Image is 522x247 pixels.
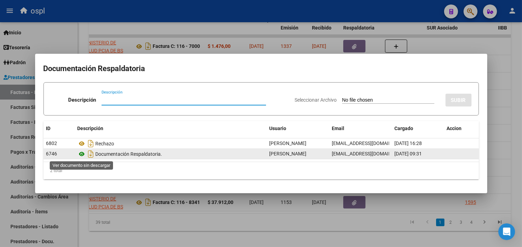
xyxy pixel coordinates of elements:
[87,148,96,160] i: Descargar documento
[395,140,422,146] span: [DATE] 16:28
[332,126,345,131] span: Email
[43,162,479,179] div: 2 total
[332,151,409,156] span: [EMAIL_ADDRESS][DOMAIN_NAME]
[270,140,307,146] span: [PERSON_NAME]
[392,121,444,136] datatable-header-cell: Cargado
[78,138,264,149] div: Rechazo
[43,62,479,75] h2: Documentación Respaldatoria
[498,223,515,240] div: Open Intercom Messenger
[444,121,479,136] datatable-header-cell: Accion
[267,121,329,136] datatable-header-cell: Usuario
[451,97,466,103] span: SUBIR
[78,148,264,160] div: Documentación Respaldatoria.
[87,138,96,149] i: Descargar documento
[270,126,287,131] span: Usuario
[447,126,462,131] span: Accion
[329,121,392,136] datatable-header-cell: Email
[75,121,267,136] datatable-header-cell: Descripción
[395,126,413,131] span: Cargado
[46,151,57,156] span: 6746
[295,97,337,103] span: Seleccionar Archivo
[270,151,307,156] span: [PERSON_NAME]
[395,151,422,156] span: [DATE] 09:31
[43,121,75,136] datatable-header-cell: ID
[46,140,57,146] span: 6802
[78,126,104,131] span: Descripción
[445,94,472,107] button: SUBIR
[46,126,51,131] span: ID
[68,96,96,104] p: Descripción
[332,140,409,146] span: [EMAIL_ADDRESS][DOMAIN_NAME]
